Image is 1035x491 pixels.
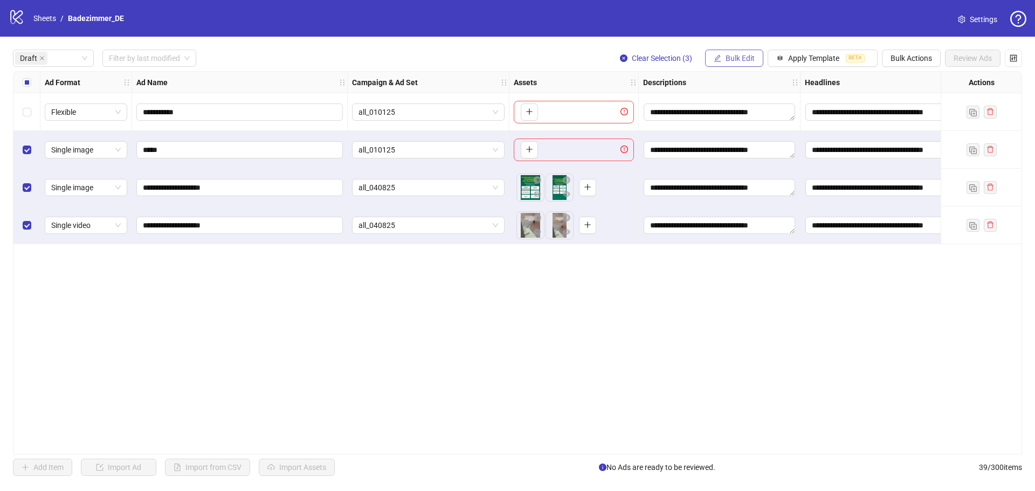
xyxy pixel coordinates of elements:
button: Delete [560,212,573,225]
div: Edit values [805,216,957,234]
div: Select row 4 [13,206,40,244]
div: Select row 1 [13,93,40,131]
span: eye [563,190,570,198]
div: Resize Ad Name column [344,72,347,93]
button: Bulk Actions [882,50,941,67]
span: Flexible [51,104,121,120]
span: holder [123,79,130,86]
span: holder [791,79,799,86]
li: / [60,12,64,24]
button: Preview [531,226,544,239]
strong: Headlines [805,77,840,88]
img: Asset 2 [546,212,573,239]
span: No Ads are ready to be reviewed. [599,461,715,473]
a: Sheets [31,12,58,24]
button: Clear Selection (3) [611,50,701,67]
button: Delete [531,174,544,187]
span: all_040825 [358,179,498,196]
span: Clear Selection (3) [632,54,692,63]
span: plus [584,221,591,229]
div: Edit values [643,216,796,234]
button: Apply TemplateBETA [768,50,878,67]
button: Duplicate [967,106,979,119]
span: Bulk Edit [726,54,755,63]
div: Select row 3 [13,169,40,206]
button: Delete [531,212,544,225]
span: close-circle [534,176,541,184]
div: Edit values [805,178,957,197]
span: plus [526,146,533,153]
div: Resize Ad Format column [129,72,132,93]
button: Add [579,217,596,234]
button: Duplicate [967,219,979,232]
button: Delete [560,174,573,187]
span: Bulk Actions [891,54,932,63]
button: Preview [531,188,544,201]
a: Badezimmer_DE [66,12,126,24]
span: close-circle [620,54,627,62]
img: Asset 1 [517,212,544,239]
span: info-circle [599,464,606,471]
button: Preview [560,226,573,239]
span: BETA [846,54,865,63]
span: holder [346,79,354,86]
span: close-circle [534,214,541,222]
button: Add [521,103,538,121]
div: Edit values [643,178,796,197]
div: Select all rows [13,72,40,93]
span: eye [563,228,570,236]
span: all_040825 [358,217,498,233]
span: eye [534,228,541,236]
span: Settings [970,13,997,25]
div: Select row 2 [13,131,40,169]
span: holder [630,79,637,86]
span: exclamation-circle [620,146,631,153]
div: Resize Assets column [636,72,638,93]
span: control [1010,54,1017,62]
span: holder [637,79,645,86]
span: plus [526,108,533,115]
span: exclamation-circle [620,108,631,115]
img: Asset 2 [546,174,573,201]
span: edit [714,54,721,62]
img: Asset 1 [517,174,544,201]
span: Single image [51,179,121,196]
span: Draft [15,52,47,65]
strong: Descriptions [643,77,686,88]
button: Import from CSV [165,459,250,476]
strong: Assets [514,77,537,88]
span: Single image [51,142,121,158]
button: Bulk Edit [705,50,763,67]
button: Duplicate [967,181,979,194]
span: holder [508,79,515,86]
span: holder [500,79,508,86]
strong: Ad Name [136,77,168,88]
span: Apply Template [788,54,839,63]
button: Add [521,141,538,158]
span: holder [339,79,346,86]
a: Settings [949,11,1006,28]
button: Import Assets [259,459,335,476]
span: close-circle [563,214,570,222]
strong: Ad Format [45,77,80,88]
button: Import Ad [81,459,156,476]
span: all_010125 [358,104,498,120]
button: Add [579,179,596,196]
div: Resize Descriptions column [797,72,800,93]
span: setting [958,16,965,23]
span: eye [534,190,541,198]
button: Add Item [13,459,72,476]
span: close [39,56,45,61]
span: plus [584,183,591,191]
div: Resize Campaign & Ad Set column [506,72,509,93]
button: Duplicate [967,143,979,156]
span: holder [799,79,806,86]
span: all_010125 [358,142,498,158]
div: Edit values [643,141,796,159]
strong: Campaign & Ad Set [352,77,418,88]
span: 39 / 300 items [979,461,1022,473]
span: holder [130,79,138,86]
